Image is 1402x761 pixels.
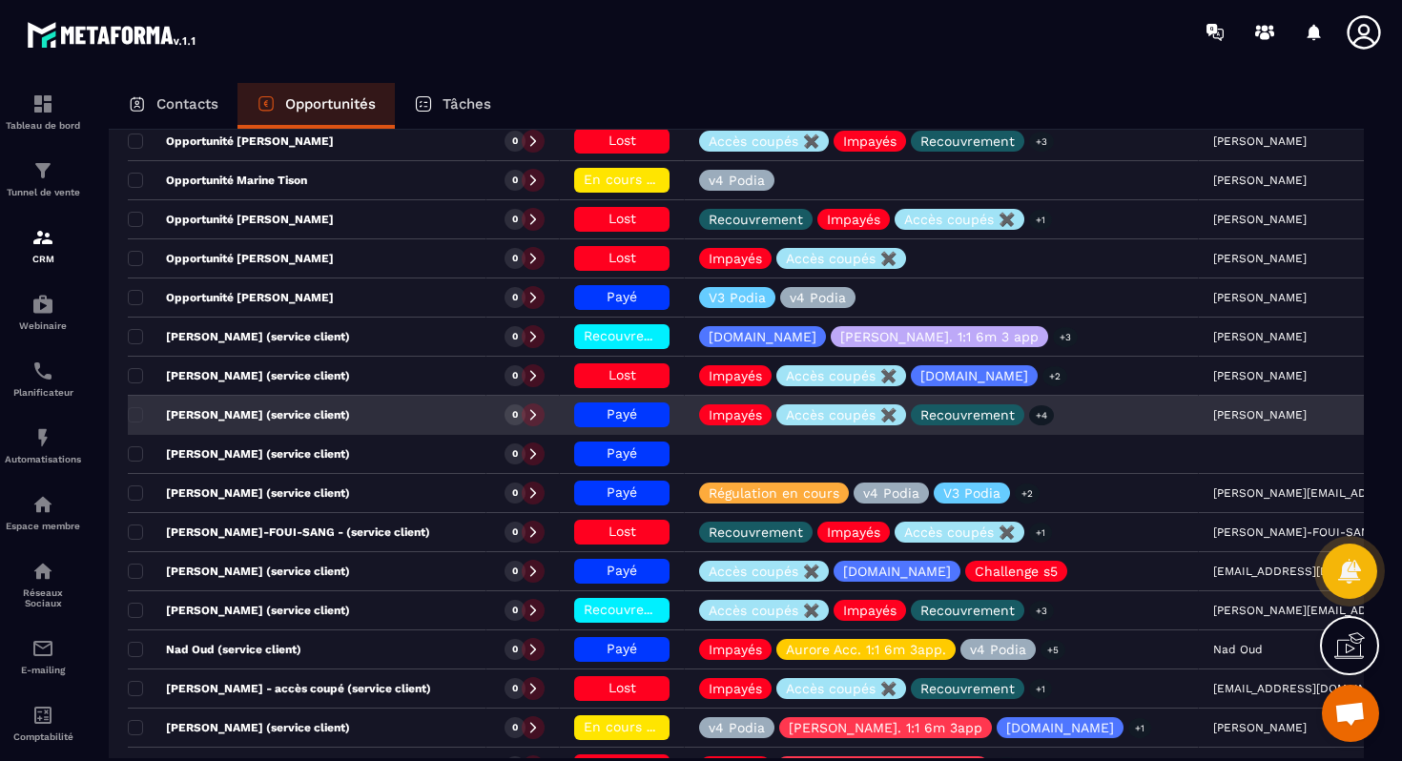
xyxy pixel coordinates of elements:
[5,187,81,197] p: Tunnel de vente
[512,565,518,578] p: 0
[584,602,678,617] span: Recouvrement
[128,251,334,266] p: Opportunité [PERSON_NAME]
[709,721,765,734] p: v4 Podia
[975,565,1058,578] p: Challenge s5
[128,681,431,696] p: [PERSON_NAME] - accès coupé (service client)
[920,604,1015,617] p: Recouvrement
[709,252,762,265] p: Impayés
[5,545,81,623] a: social-networksocial-networkRéseaux Sociaux
[512,447,518,461] p: 0
[709,213,803,226] p: Recouvrement
[128,642,301,657] p: Nad Oud (service client)
[920,369,1028,382] p: [DOMAIN_NAME]
[31,360,54,382] img: scheduler
[584,719,757,734] span: En cours de régularisation
[128,564,350,579] p: [PERSON_NAME] (service client)
[608,524,636,539] span: Lost
[709,174,765,187] p: v4 Podia
[786,643,946,656] p: Aurore Acc. 1:1 6m 3app.
[5,120,81,131] p: Tableau de bord
[128,603,350,618] p: [PERSON_NAME] (service client)
[1029,679,1052,699] p: +1
[970,643,1026,656] p: v4 Podia
[709,330,816,343] p: [DOMAIN_NAME]
[31,637,54,660] img: email
[128,720,350,735] p: [PERSON_NAME] (service client)
[904,525,1015,539] p: Accès coupés ✖️
[709,604,819,617] p: Accès coupés ✖️
[128,407,350,422] p: [PERSON_NAME] (service client)
[843,565,951,578] p: [DOMAIN_NAME]
[128,368,350,383] p: [PERSON_NAME] (service client)
[840,330,1039,343] p: [PERSON_NAME]. 1:1 6m 3 app
[512,369,518,382] p: 0
[1029,405,1054,425] p: +4
[607,641,637,656] span: Payé
[920,408,1015,422] p: Recouvrement
[1029,210,1052,230] p: +1
[786,408,897,422] p: Accès coupés ✖️
[5,254,81,264] p: CRM
[109,83,237,129] a: Contacts
[843,134,897,148] p: Impayés
[790,291,846,304] p: v4 Podia
[5,623,81,689] a: emailemailE-mailing
[789,721,982,734] p: [PERSON_NAME]. 1:1 6m 3app
[1029,523,1052,543] p: +1
[709,682,762,695] p: Impayés
[512,252,518,265] p: 0
[608,211,636,226] span: Lost
[512,643,518,656] p: 0
[156,95,218,113] p: Contacts
[31,704,54,727] img: accountant
[943,486,1000,500] p: V3 Podia
[237,83,395,129] a: Opportunités
[31,426,54,449] img: automations
[709,291,766,304] p: V3 Podia
[5,345,81,412] a: schedulerschedulerPlanificateur
[709,565,819,578] p: Accès coupés ✖️
[584,172,757,187] span: En cours de régularisation
[1029,132,1054,152] p: +3
[5,731,81,742] p: Comptabilité
[5,145,81,212] a: formationformationTunnel de vente
[904,213,1015,226] p: Accès coupés ✖️
[395,83,510,129] a: Tâches
[827,525,880,539] p: Impayés
[128,173,307,188] p: Opportunité Marine Tison
[512,213,518,226] p: 0
[607,563,637,578] span: Payé
[786,682,897,695] p: Accès coupés ✖️
[709,525,803,539] p: Recouvrement
[827,213,880,226] p: Impayés
[31,226,54,249] img: formation
[5,78,81,145] a: formationformationTableau de bord
[5,689,81,756] a: accountantaccountantComptabilité
[607,445,637,461] span: Payé
[608,133,636,148] span: Lost
[31,560,54,583] img: social-network
[128,329,350,344] p: [PERSON_NAME] (service client)
[512,486,518,500] p: 0
[709,643,762,656] p: Impayés
[607,484,637,500] span: Payé
[920,682,1015,695] p: Recouvrement
[709,408,762,422] p: Impayés
[128,446,350,462] p: [PERSON_NAME] (service client)
[128,134,334,149] p: Opportunité [PERSON_NAME]
[5,665,81,675] p: E-mailing
[786,369,897,382] p: Accès coupés ✖️
[512,291,518,304] p: 0
[607,406,637,422] span: Payé
[512,134,518,148] p: 0
[5,587,81,608] p: Réseaux Sociaux
[607,289,637,304] span: Payé
[5,212,81,278] a: formationformationCRM
[512,682,518,695] p: 0
[709,486,839,500] p: Régulation en cours
[1006,721,1114,734] p: [DOMAIN_NAME]
[608,250,636,265] span: Lost
[920,134,1015,148] p: Recouvrement
[608,680,636,695] span: Lost
[1322,685,1379,742] a: Ouvrir le chat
